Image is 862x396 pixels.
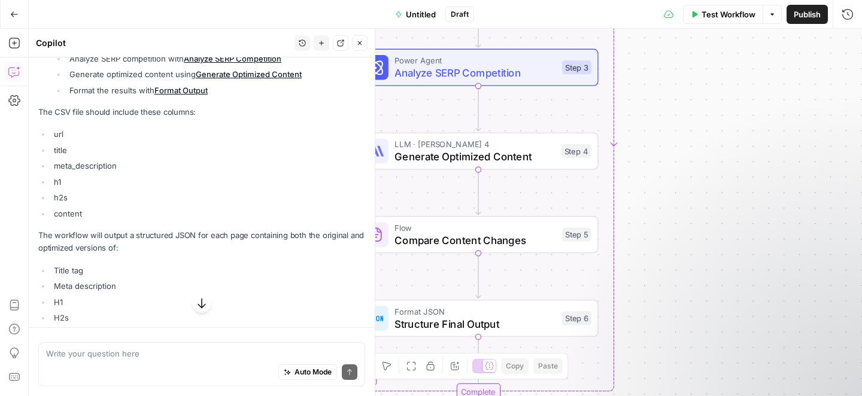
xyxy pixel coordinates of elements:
[358,49,598,86] div: Power AgentAnalyze SERP CompetitionStep 3
[51,160,365,172] li: meta_description
[394,138,555,150] span: LLM · [PERSON_NAME] 4
[38,229,365,254] p: The workflow will output a structured JSON for each page containing both the original and optimiz...
[66,68,365,80] li: Generate optimized content using
[562,311,591,325] div: Step 6
[394,54,556,67] span: Power Agent
[184,54,281,63] a: Analyze SERP Competition
[278,364,337,380] button: Auto Mode
[51,264,365,276] li: Title tag
[394,316,556,331] span: Structure Final Output
[51,191,365,203] li: h2s
[358,132,598,169] div: LLM · [PERSON_NAME] 4Generate Optimized ContentStep 4
[154,86,208,95] a: Format Output
[794,8,821,20] span: Publish
[394,232,556,248] span: Compare Content Changes
[506,361,524,371] span: Copy
[451,9,469,20] span: Draft
[562,228,591,242] div: Step 5
[36,37,291,49] div: Copilot
[196,69,302,79] a: Generate Optimized Content
[51,296,365,308] li: H1
[787,5,828,24] button: Publish
[66,84,365,96] li: Format the results with
[501,358,529,374] button: Copy
[562,60,591,74] div: Step 3
[394,221,556,234] span: Flow
[538,361,558,371] span: Paste
[38,106,365,118] p: The CSV file should include these columns:
[388,5,443,24] button: Untitled
[683,5,763,24] button: Test Workflow
[476,86,481,131] g: Edge from step_3 to step_4
[51,128,365,140] li: url
[394,149,555,165] span: Generate Optimized Content
[51,19,365,96] li: For each page:
[368,227,384,242] img: vrinnnclop0vshvmafd7ip1g7ohf
[51,280,365,292] li: Meta description
[533,358,563,374] button: Paste
[702,8,755,20] span: Test Workflow
[406,8,436,20] span: Untitled
[358,300,598,337] div: Format JSONStructure Final OutputStep 6
[394,305,556,318] span: Format JSON
[358,216,598,253] div: FlowCompare Content ChangesStep 5
[66,53,365,65] li: Analyze SERP competition with
[51,312,365,324] li: H2s
[561,144,591,158] div: Step 4
[51,208,365,220] li: content
[51,176,365,188] li: h1
[394,65,556,81] span: Analyze SERP Competition
[476,2,481,47] g: Edge from step_2 to step_3
[51,144,365,156] li: title
[476,170,481,215] g: Edge from step_4 to step_5
[295,367,332,377] span: Auto Mode
[476,253,481,298] g: Edge from step_5 to step_6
